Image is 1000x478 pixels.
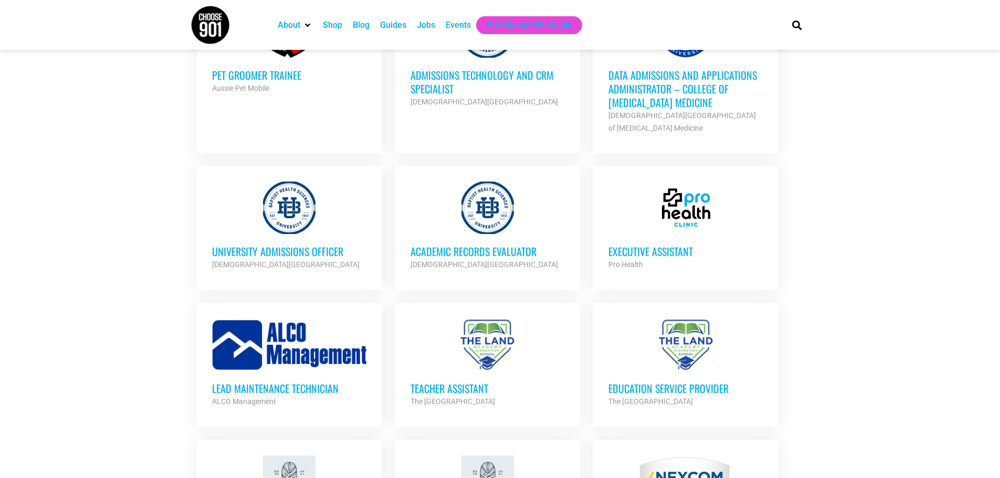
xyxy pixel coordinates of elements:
[212,381,366,395] h3: Lead Maintenance Technician
[410,98,558,106] strong: [DEMOGRAPHIC_DATA][GEOGRAPHIC_DATA]
[323,19,342,31] a: Shop
[410,245,565,258] h3: Academic Records Evaluator
[272,16,318,34] div: About
[212,245,366,258] h3: University Admissions Officer
[212,260,360,269] strong: [DEMOGRAPHIC_DATA][GEOGRAPHIC_DATA]
[410,68,565,95] h3: Admissions Technology and CRM Specialist
[608,381,763,395] h3: Education Service Provider
[608,245,763,258] h3: Executive Assistant
[593,166,778,286] a: Executive Assistant Pro Health
[196,166,382,286] a: University Admissions Officer [DEMOGRAPHIC_DATA][GEOGRAPHIC_DATA]
[212,84,269,92] strong: Aussie Pet Mobile
[608,68,763,109] h3: Data Admissions and Applications Administrator – College of [MEDICAL_DATA] Medicine
[446,19,471,31] a: Events
[788,16,805,34] div: Search
[608,111,756,132] strong: [DEMOGRAPHIC_DATA][GEOGRAPHIC_DATA] of [MEDICAL_DATA] Medicine
[487,19,572,31] a: Get Choose901 Emails
[212,68,366,82] h3: Pet Groomer Trainee
[353,19,370,31] a: Blog
[593,303,778,423] a: Education Service Provider The [GEOGRAPHIC_DATA]
[212,397,276,406] strong: ALCO Management
[196,303,382,423] a: Lead Maintenance Technician ALCO Management
[410,397,495,406] strong: The [GEOGRAPHIC_DATA]
[380,19,406,31] a: Guides
[272,16,774,34] nav: Main nav
[395,303,581,423] a: Teacher Assistant The [GEOGRAPHIC_DATA]
[410,260,558,269] strong: [DEMOGRAPHIC_DATA][GEOGRAPHIC_DATA]
[410,381,565,395] h3: Teacher Assistant
[417,19,435,31] a: Jobs
[608,260,643,269] strong: Pro Health
[278,19,300,31] a: About
[395,166,581,286] a: Academic Records Evaluator [DEMOGRAPHIC_DATA][GEOGRAPHIC_DATA]
[608,397,693,406] strong: The [GEOGRAPHIC_DATA]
